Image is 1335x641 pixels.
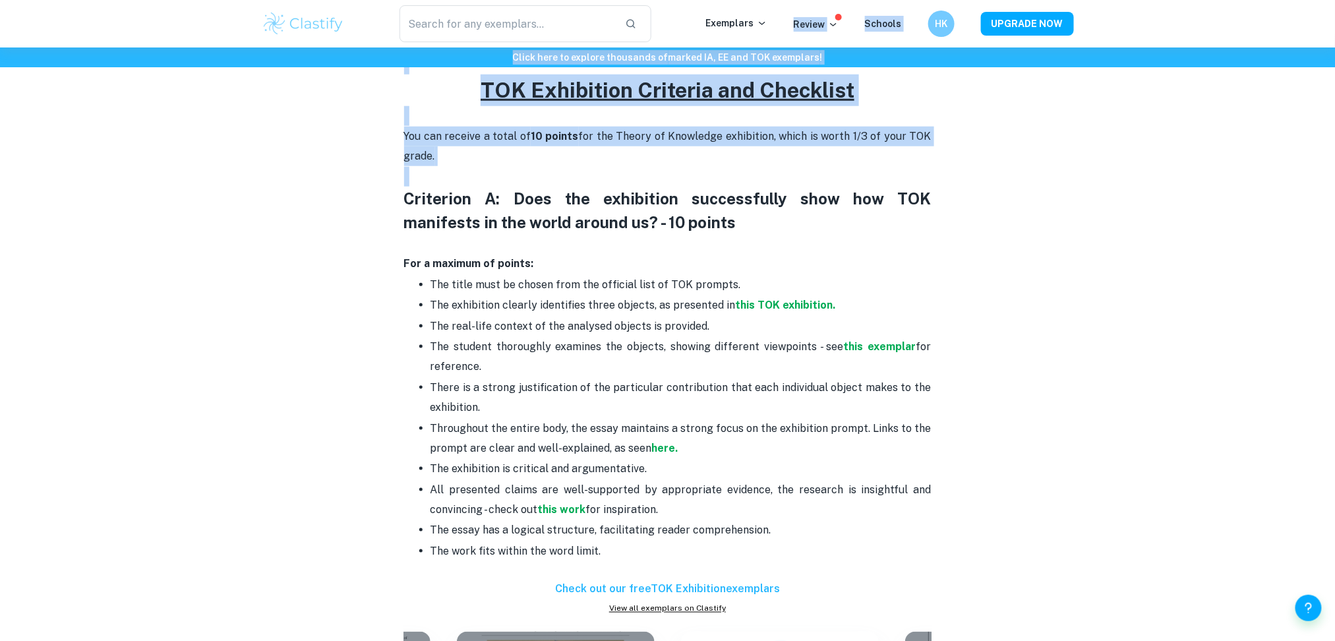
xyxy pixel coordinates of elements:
p: The title must be chosen from the official list of TOK prompts. [430,275,932,295]
p: All presented claims are well-supported by appropriate evidence, the research is insightful and c... [430,480,932,520]
p: There is a strong justification of the particular contribution that each individual object makes ... [430,378,932,418]
a: View all exemplars on Clastify [404,603,932,615]
a: this work [538,503,586,516]
a: here. [652,442,678,454]
p: Review [794,17,839,32]
p: The student thoroughly examines the objects, showing different viewpoints - see for reference. [430,337,932,377]
button: UPGRADE NOW [981,12,1074,36]
input: Search for any exemplars... [400,5,615,42]
p: The real-life context of the analysed objects is provided. [430,317,932,336]
h6: Click here to explore thousands of marked IA, EE and TOK exemplars ! [3,50,1332,65]
strong: For a maximum of points: [404,257,534,270]
p: Throughout the entire body, the essay maintains a strong focus on the exhibition prompt. Links to... [430,419,932,459]
button: HK [928,11,955,37]
p: The exhibition is critical and argumentative. [430,459,932,479]
strong: 10 points [531,130,579,142]
img: Clastify logo [262,11,345,37]
a: Schools [865,18,902,29]
h6: HK [934,16,949,31]
h6: Check out our free TOK Exhibition exemplars [404,582,932,597]
u: TOK Exhibition Criteria and Checklist [481,78,854,102]
button: Help and Feedback [1295,595,1322,621]
h3: Criterion A: Does the exhibition successfully show how TOK manifests in the world around us? - 10... [404,187,932,234]
p: The work fits within the word limit. [430,541,932,561]
p: The exhibition clearly identifies three objects, as presented in [430,295,932,315]
p: The essay has a logical structure, facilitating reader comprehension. [430,520,932,540]
a: this TOK exhibition. [736,299,836,311]
a: this exemplar [844,340,916,353]
p: You can receive a total of for the Theory of Knowledge exhibition, which is worth 1/3 of your TOK... [404,127,932,187]
p: Exemplars [706,16,767,30]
